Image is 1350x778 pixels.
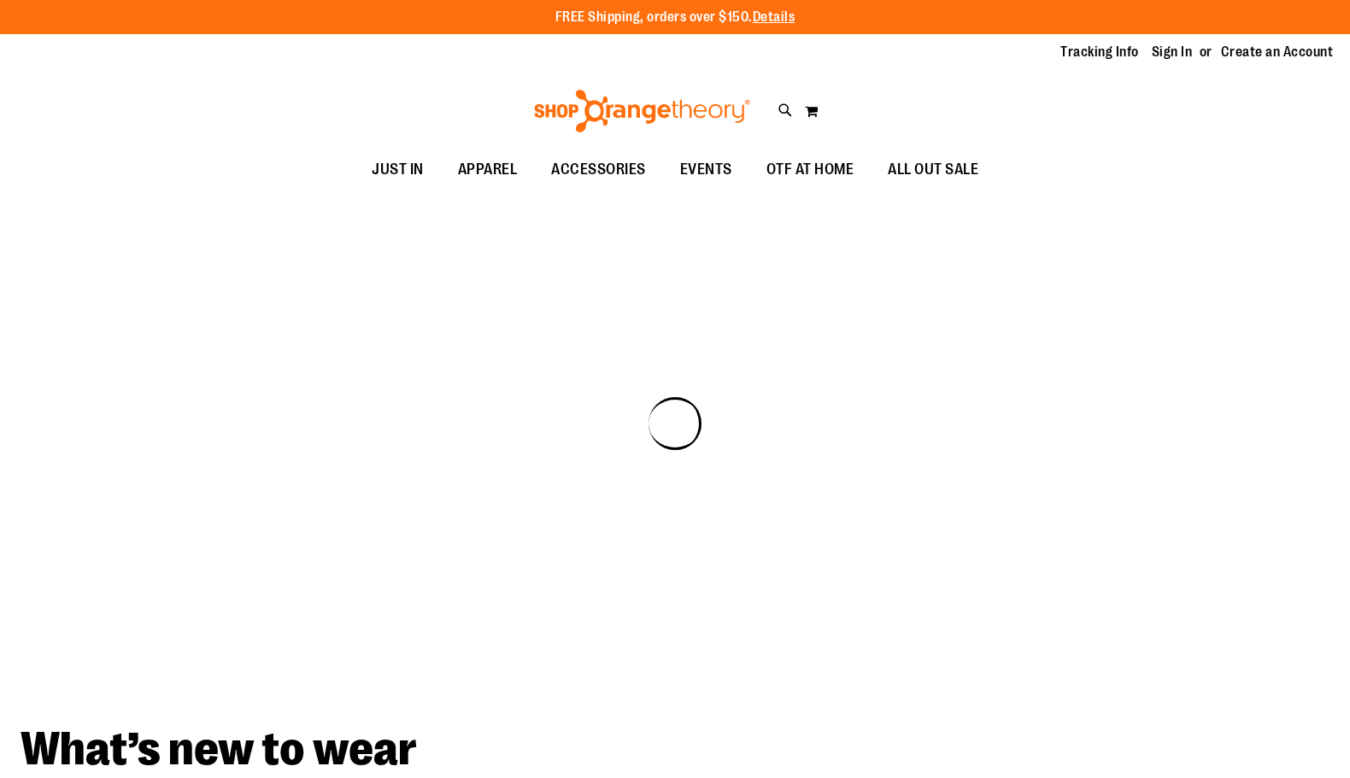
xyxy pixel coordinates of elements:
img: Shop Orangetheory [531,90,753,132]
span: APPAREL [458,150,518,189]
a: Details [753,9,795,25]
span: JUST IN [372,150,424,189]
h2: What’s new to wear [21,726,1329,773]
span: ACCESSORIES [551,150,646,189]
a: JUST IN [355,150,441,190]
a: Create an Account [1221,43,1334,61]
span: EVENTS [680,150,732,189]
a: Tracking Info [1060,43,1139,61]
a: EVENTS [663,150,749,190]
span: ALL OUT SALE [888,150,978,189]
p: FREE Shipping, orders over $150. [555,8,795,27]
a: ACCESSORIES [534,150,663,190]
a: Sign In [1152,43,1193,61]
a: ALL OUT SALE [871,150,995,190]
span: OTF AT HOME [766,150,854,189]
a: OTF AT HOME [749,150,872,190]
a: APPAREL [441,150,535,190]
